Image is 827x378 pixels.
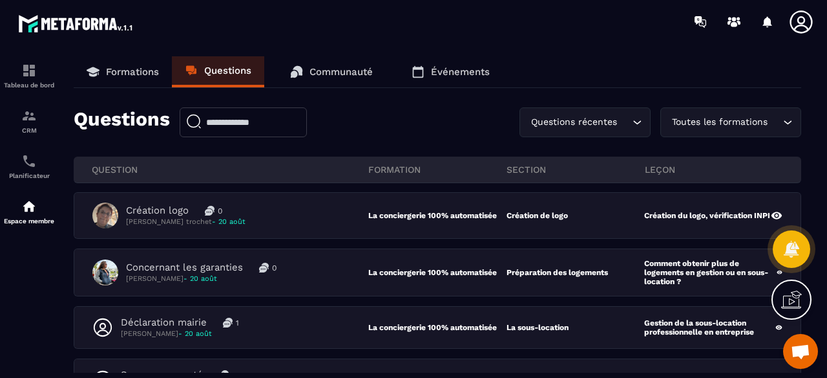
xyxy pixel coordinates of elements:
a: Communauté [277,56,386,87]
span: Questions récentes [528,115,620,129]
span: Toutes les formations [669,115,770,129]
p: FORMATION [368,164,507,175]
p: 0 [272,263,277,273]
a: formationformationCRM [3,98,55,144]
input: Search for option [620,115,629,129]
p: Création logo [126,205,189,217]
a: formationformationTableau de bord [3,53,55,98]
p: 0 [218,206,222,216]
p: Déclaration mairie [121,317,207,329]
p: Questions [204,65,251,76]
p: Planificateur [3,172,55,179]
img: formation [21,108,37,124]
p: Formations [106,66,159,78]
p: Création du logo, vérification INPI [644,211,770,220]
p: leçon [645,164,783,175]
p: La conciergerie 100% automatisée [368,268,507,277]
span: - 20 août [183,274,217,283]
p: Espace membre [3,217,55,225]
p: La conciergerie 100% automatisée [368,323,507,332]
p: La sous-location [507,323,569,332]
p: Comment obtenir plus de logements en gestion ou en sous-location ? [644,259,776,286]
a: Événements [399,56,503,87]
p: Concernant les garanties [126,261,243,274]
p: CRM [3,127,55,134]
a: automationsautomationsEspace membre [3,189,55,234]
p: [PERSON_NAME] [126,274,277,283]
p: 1 [236,318,239,328]
input: Search for option [770,115,780,129]
img: automations [21,199,37,214]
a: schedulerschedulerPlanificateur [3,144,55,189]
p: QUESTION [92,164,368,175]
img: formation [21,63,37,78]
p: Préparation des logements [507,268,608,277]
p: [PERSON_NAME] [121,329,239,339]
img: logo [18,12,134,35]
p: Création de logo [507,211,568,220]
div: Search for option [660,107,801,137]
span: - 20 août [178,329,212,338]
div: Search for option [519,107,651,137]
p: La conciergerie 100% automatisée [368,211,507,220]
img: messages [205,206,215,216]
p: [PERSON_NAME] trochet [126,217,246,227]
span: - 20 août [212,217,246,226]
p: Gestion de la sous-location professionnelle en entreprise [644,318,775,337]
a: Ouvrir le chat [783,334,818,369]
img: scheduler [21,153,37,169]
p: section [507,164,645,175]
img: messages [259,263,269,272]
p: Événements [431,66,490,78]
p: Tableau de bord [3,82,55,89]
a: Questions [172,56,264,87]
a: Formations [74,56,172,87]
img: messages [223,318,233,328]
p: Communauté [309,66,373,78]
p: Questions [74,107,170,137]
